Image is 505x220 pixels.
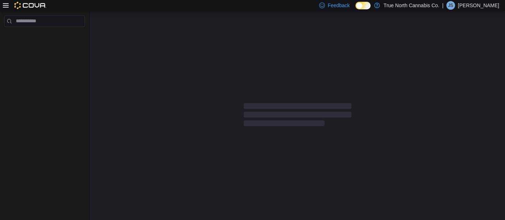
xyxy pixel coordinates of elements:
[448,1,453,10] span: JS
[244,105,352,128] span: Loading
[355,2,371,9] input: Dark Mode
[442,1,444,10] p: |
[384,1,439,10] p: True North Cannabis Co.
[446,1,455,10] div: Jennifer Schnakenberg
[328,2,350,9] span: Feedback
[458,1,499,10] p: [PERSON_NAME]
[4,28,85,46] nav: Complex example
[355,9,356,10] span: Dark Mode
[14,2,46,9] img: Cova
